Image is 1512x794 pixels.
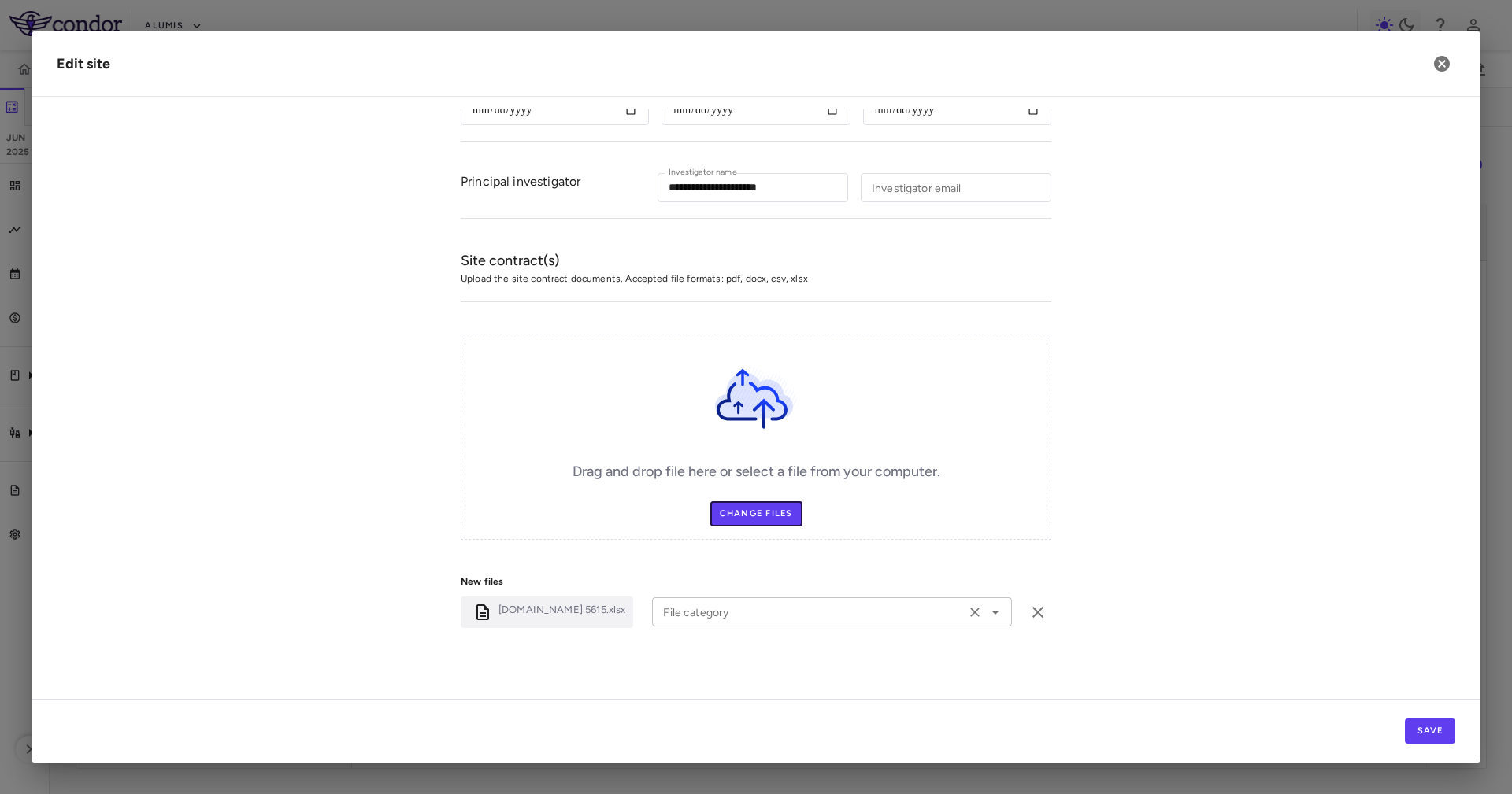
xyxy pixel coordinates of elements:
[669,166,737,179] label: Investigator name
[461,173,658,202] div: Principal investigator
[573,461,940,482] h6: Drag and drop file here or select a file from your computer.
[984,601,1006,623] button: Open
[461,250,1051,271] h6: Site contract(s)
[964,601,986,623] button: Clear
[461,574,1051,589] p: New files
[57,54,110,75] div: Edit site
[1025,599,1051,626] button: Remove
[461,271,1051,286] span: Upload the site contract documents. Accepted file formats: pdf, docx, csv, xlsx
[1405,718,1455,744] button: Save
[710,501,802,526] label: Change Files
[498,603,625,622] p: ESK-001-018.Site 5615.xlsx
